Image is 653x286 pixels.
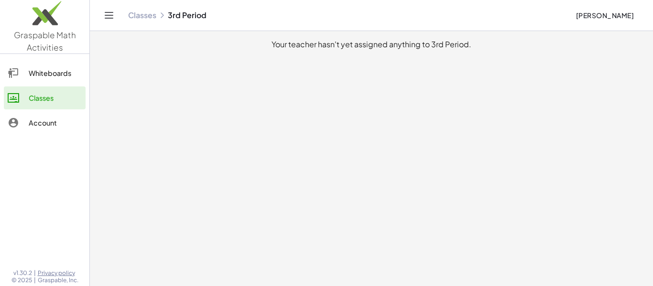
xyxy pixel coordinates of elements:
div: Account [29,117,82,128]
a: Whiteboards [4,62,86,85]
span: Graspable, Inc. [38,276,78,284]
div: Whiteboards [29,67,82,79]
span: Graspable Math Activities [14,30,76,53]
a: Privacy policy [38,269,78,277]
span: | [34,276,36,284]
div: Your teacher hasn't yet assigned anything to 3rd Period. [98,39,645,50]
a: Classes [4,86,86,109]
span: v1.30.2 [13,269,32,277]
span: © 2025 [11,276,32,284]
span: [PERSON_NAME] [576,11,634,20]
button: [PERSON_NAME] [568,7,642,24]
a: Classes [128,11,156,20]
span: | [34,269,36,277]
a: Account [4,111,86,134]
div: Classes [29,92,82,104]
button: Toggle navigation [101,8,117,23]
